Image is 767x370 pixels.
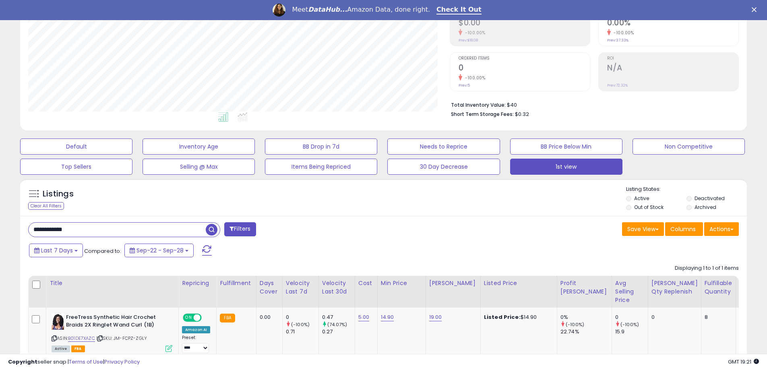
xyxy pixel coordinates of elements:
[459,63,590,74] h2: 0
[69,358,103,366] a: Terms of Use
[8,358,140,366] div: seller snap | |
[704,222,739,236] button: Actions
[260,314,276,321] div: 0.00
[66,314,164,331] b: FreeTress Synthetic Hair Crochet Braids 2X Ringlet Wand Curl (1B)
[634,195,649,202] label: Active
[429,313,442,321] a: 19.00
[611,30,634,36] small: -100.00%
[515,110,529,118] span: $0.32
[675,265,739,272] div: Displaying 1 to 1 of 1 items
[560,328,612,335] div: 22.74%
[52,345,70,352] span: All listings currently available for purchase on Amazon
[607,63,738,74] h2: N/A
[286,314,318,321] div: 0
[615,328,648,335] div: 15.9
[143,159,255,175] button: Selling @ Max
[182,335,210,353] div: Preset:
[459,56,590,61] span: Ordered Items
[182,279,213,287] div: Repricing
[620,321,639,328] small: (-100%)
[607,56,738,61] span: ROI
[322,328,355,335] div: 0.27
[220,314,235,322] small: FBA
[484,314,551,321] div: $14.90
[451,111,514,118] b: Short Term Storage Fees:
[327,321,347,328] small: (74.07%)
[560,279,608,296] div: Profit [PERSON_NAME]
[273,4,285,17] img: Profile image for Georgie
[41,246,73,254] span: Last 7 Days
[705,314,730,321] div: 8
[622,222,664,236] button: Save View
[84,247,121,255] span: Compared to:
[436,6,482,14] a: Check It Out
[358,313,370,321] a: 5.00
[728,358,759,366] span: 2025-10-6 19:21 GMT
[265,159,377,175] button: Items Being Repriced
[651,279,698,296] div: [PERSON_NAME] Qty Replenish
[615,314,648,321] div: 0
[387,159,500,175] button: 30 Day Decrease
[459,83,470,88] small: Prev: 5
[484,313,521,321] b: Listed Price:
[626,186,747,193] p: Listing States:
[182,326,210,333] div: Amazon AI
[52,314,64,330] img: 41nlcu55HtL._SL40_.jpg
[484,279,554,287] div: Listed Price
[260,279,279,296] div: Days Cover
[451,101,506,108] b: Total Inventory Value:
[381,279,422,287] div: Min Price
[462,30,485,36] small: -100.00%
[286,328,318,335] div: 0.71
[510,138,622,155] button: BB Price Below Min
[20,159,132,175] button: Top Sellers
[695,195,725,202] label: Deactivated
[615,279,645,304] div: Avg Selling Price
[43,188,74,200] h5: Listings
[607,83,628,88] small: Prev: 72.32%
[651,314,695,321] div: 0
[510,159,622,175] button: 1st view
[387,138,500,155] button: Needs to Reprice
[292,6,430,14] div: Meet Amazon Data, done right.
[29,244,83,257] button: Last 7 Days
[220,279,252,287] div: Fulfillment
[607,38,628,43] small: Prev: 37.33%
[291,321,310,328] small: (-100%)
[665,222,703,236] button: Columns
[286,279,315,296] div: Velocity Last 7d
[104,358,140,366] a: Privacy Policy
[68,335,95,342] a: B01DE7XAZC
[8,358,37,366] strong: Copyright
[462,75,485,81] small: -100.00%
[71,345,85,352] span: FBA
[429,279,477,287] div: [PERSON_NAME]
[633,138,745,155] button: Non Competitive
[381,313,394,321] a: 14.90
[136,246,184,254] span: Sep-22 - Sep-28
[96,335,147,341] span: | SKU: JM-FCPZ-ZGLY
[670,225,696,233] span: Columns
[358,279,374,287] div: Cost
[705,279,732,296] div: Fulfillable Quantity
[566,321,584,328] small: (-100%)
[124,244,194,257] button: Sep-22 - Sep-28
[143,138,255,155] button: Inventory Age
[50,279,175,287] div: Title
[322,279,351,296] div: Velocity Last 30d
[28,202,64,210] div: Clear All Filters
[52,314,172,351] div: ASIN:
[451,99,733,109] li: $40
[607,18,738,29] h2: 0.00%
[20,138,132,155] button: Default
[322,314,355,321] div: 0.47
[752,7,760,12] div: Close
[459,18,590,29] h2: $0.00
[560,314,612,321] div: 0%
[634,204,664,211] label: Out of Stock
[184,314,194,321] span: ON
[695,204,716,211] label: Archived
[459,38,478,43] small: Prev: $18.08
[648,276,701,308] th: Please note that this number is a calculation based on your required days of coverage and your ve...
[308,6,347,13] i: DataHub...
